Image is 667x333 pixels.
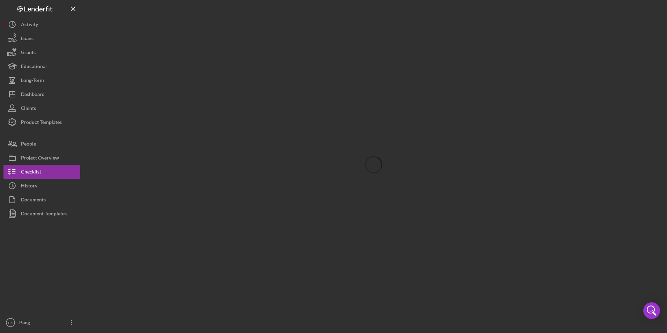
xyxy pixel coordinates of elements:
button: Documents [3,193,80,207]
div: Product Templates [21,115,62,131]
button: Long-Term [3,73,80,87]
button: Document Templates [3,207,80,221]
div: Grants [21,45,36,61]
button: History [3,179,80,193]
div: Long-Term [21,73,44,89]
button: People [3,137,80,151]
button: Product Templates [3,115,80,129]
button: Loans [3,31,80,45]
button: Educational [3,59,80,73]
button: Project Overview [3,151,80,165]
div: History [21,179,37,194]
div: Documents [21,193,46,208]
button: Clients [3,101,80,115]
div: Dashboard [21,87,45,103]
div: Document Templates [21,207,67,222]
div: Project Overview [21,151,59,166]
div: Activity [21,17,38,33]
div: People [21,137,36,153]
div: Open Intercom Messenger [643,302,660,319]
div: Clients [21,101,36,117]
button: Activity [3,17,80,31]
div: Educational [21,59,47,75]
text: PX [8,321,13,325]
button: Checklist [3,165,80,179]
button: Grants [3,45,80,59]
button: PXPang [PERSON_NAME] [3,316,80,330]
button: Dashboard [3,87,80,101]
div: Loans [21,31,33,47]
div: Checklist [21,165,41,180]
